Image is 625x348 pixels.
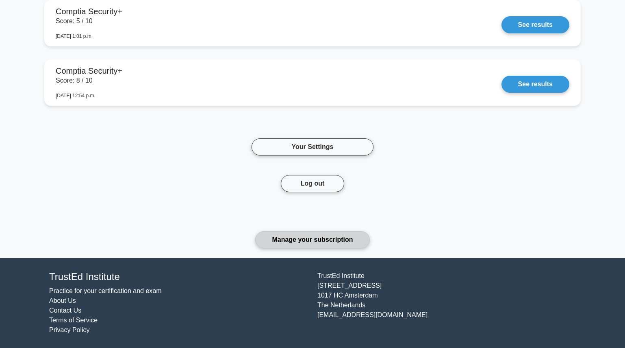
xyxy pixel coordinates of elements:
[312,271,581,335] div: TrustEd Institute [STREET_ADDRESS] 1017 HC Amsterdam The Netherlands [EMAIL_ADDRESS][DOMAIN_NAME]
[49,297,76,304] a: About Us
[49,287,162,294] a: Practice for your certification and exam
[49,317,98,324] a: Terms of Service
[252,138,373,155] a: Your Settings
[49,271,308,283] h4: TrustEd Institute
[501,16,569,33] a: See results
[49,326,90,333] a: Privacy Policy
[49,307,81,314] a: Contact Us
[255,231,369,248] a: Manage your subscription
[501,76,569,93] a: See results
[281,175,345,192] button: Log out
